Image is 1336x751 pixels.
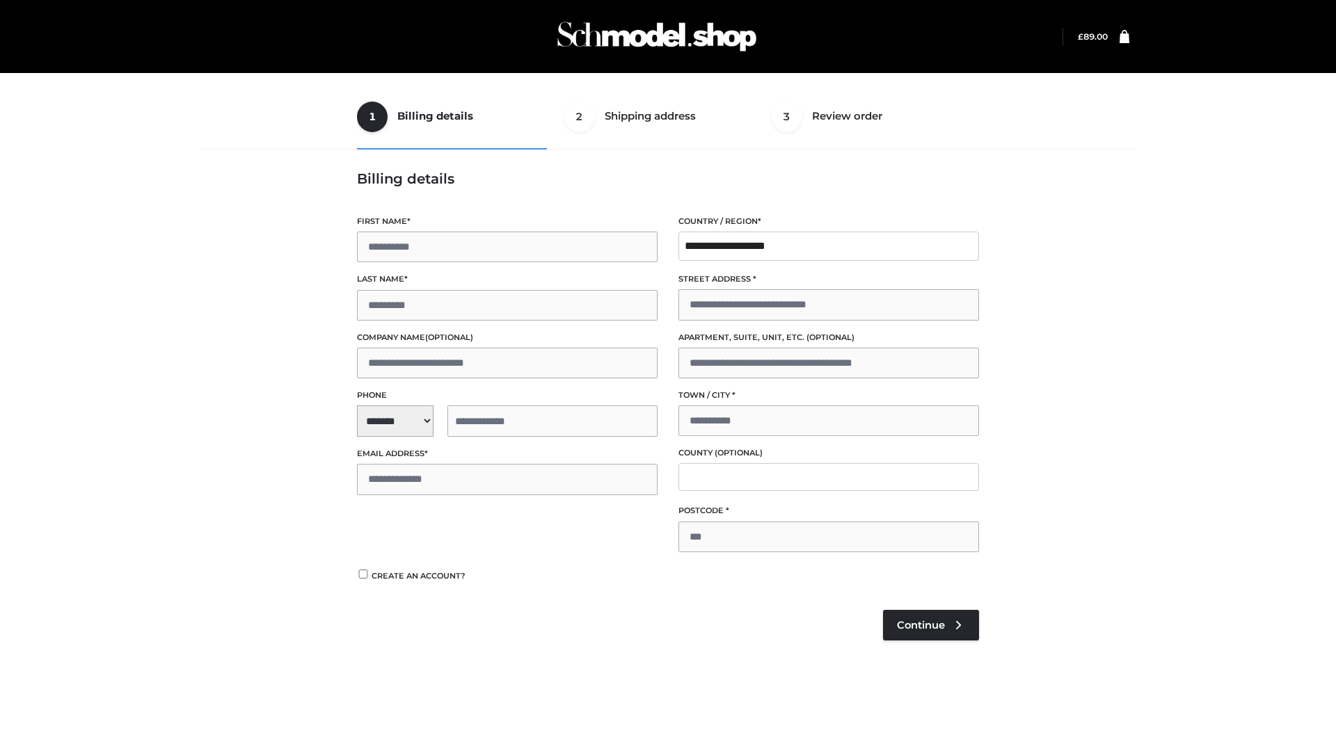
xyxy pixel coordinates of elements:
[897,619,945,631] span: Continue
[678,215,979,228] label: Country / Region
[1078,31,1108,42] a: £89.00
[552,9,761,64] img: Schmodel Admin 964
[425,332,473,342] span: (optional)
[357,273,658,286] label: Last name
[883,610,979,640] a: Continue
[715,448,763,458] span: (optional)
[678,331,979,344] label: Apartment, suite, unit, etc.
[357,170,979,187] h3: Billing details
[372,571,466,581] span: Create an account?
[357,447,658,460] label: Email address
[1078,31,1108,42] bdi: 89.00
[678,446,979,460] label: County
[806,332,854,342] span: (optional)
[1078,31,1083,42] span: £
[678,273,979,286] label: Street address
[678,389,979,402] label: Town / City
[678,504,979,517] label: Postcode
[357,215,658,228] label: First name
[357,389,658,402] label: Phone
[357,570,369,579] input: Create an account?
[357,331,658,344] label: Company name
